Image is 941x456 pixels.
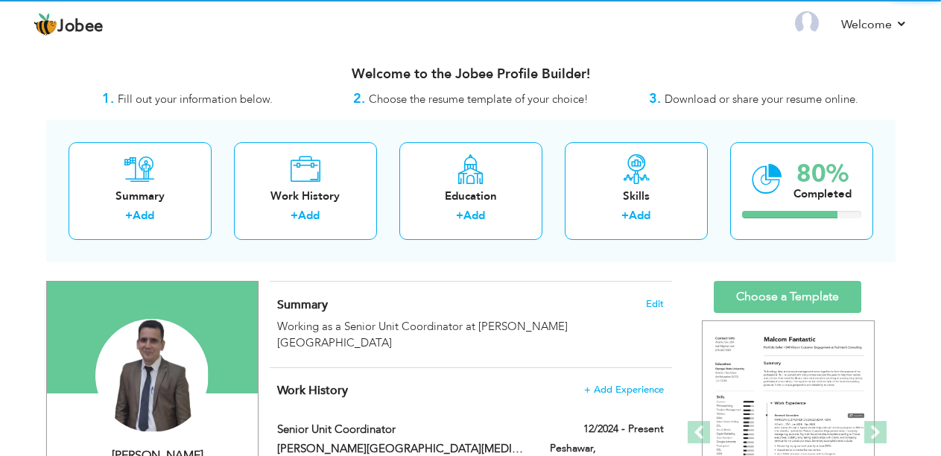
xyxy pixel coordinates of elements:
span: Download or share your resume online. [665,92,858,107]
span: Summary [277,297,328,313]
div: Summary [80,189,200,204]
strong: 2. [353,89,365,108]
a: Choose a Template [714,281,861,313]
a: Add [463,208,485,223]
img: jobee.io [34,13,57,37]
strong: 1. [102,89,114,108]
h3: Welcome to the Jobee Profile Builder! [46,67,896,82]
strong: 3. [649,89,661,108]
a: Add [629,208,650,223]
div: Completed [793,186,852,202]
label: + [125,208,133,224]
div: Working as a Senior Unit Coordinator at [PERSON_NAME][GEOGRAPHIC_DATA] [277,319,663,351]
h4: Adding a summary is a quick and easy way to highlight your experience and interests. [277,297,663,312]
a: Welcome [841,16,907,34]
div: Education [411,189,530,204]
span: Fill out your information below. [118,92,273,107]
label: + [621,208,629,224]
span: Choose the resume template of your choice! [369,92,589,107]
label: + [456,208,463,224]
img: Profile Img [795,11,819,35]
div: Skills [577,189,696,204]
a: Add [133,208,154,223]
h4: This helps to show the companies you have worked for. [277,383,663,398]
span: Jobee [57,19,104,35]
span: + Add Experience [584,384,664,395]
span: Work History [277,382,348,399]
a: Jobee [34,13,104,37]
div: 80% [793,162,852,186]
div: Work History [246,189,365,204]
img: Numan Khan [95,319,209,432]
label: + [291,208,298,224]
label: Senior Unit Coordinator [277,422,527,437]
a: Add [298,208,320,223]
label: 12/2024 - Present [583,422,664,437]
span: Edit [646,299,664,309]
